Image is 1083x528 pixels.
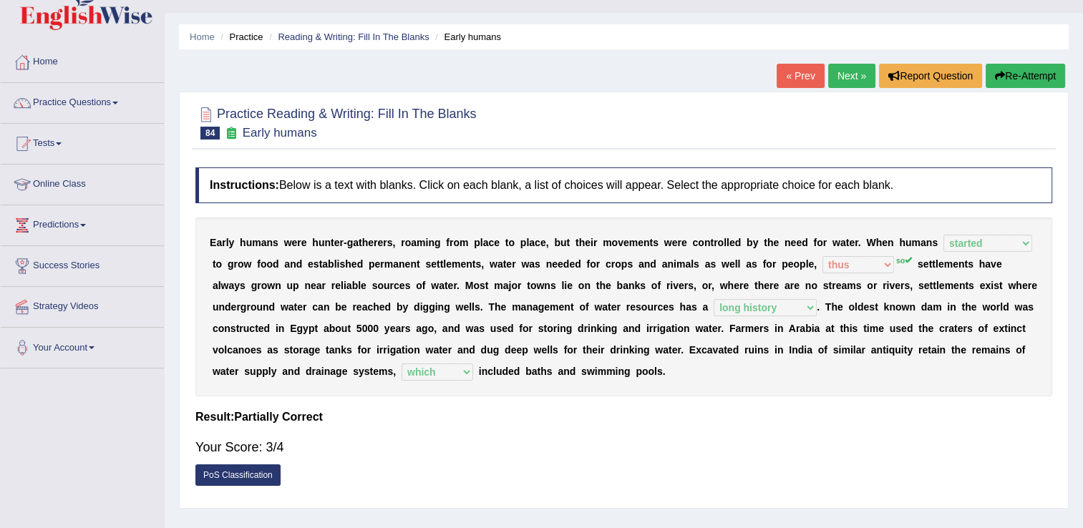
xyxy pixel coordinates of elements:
b: l [334,258,337,270]
b: e [540,237,546,248]
a: Home [190,31,215,42]
b: i [425,237,428,248]
b: m [452,258,460,270]
b: - [344,237,347,248]
b: u [560,237,567,248]
b: o [530,280,537,291]
b: l [218,280,221,291]
b: w [243,258,251,270]
b: a [503,280,509,291]
a: Strategy Videos [1,287,164,323]
b: l [526,237,529,248]
b: h [979,258,986,270]
b: a [921,237,926,248]
b: g [228,258,234,270]
b: s [339,258,345,270]
b: n [428,237,434,248]
b: l [226,237,229,248]
b: s [475,258,481,270]
b: e [431,258,437,270]
b: a [228,280,234,291]
b: a [662,258,668,270]
b: o [590,258,596,270]
b: f [586,258,590,270]
a: Your Account [1,328,164,363]
b: s [314,258,319,270]
b: o [453,237,460,248]
b: n [958,258,965,270]
b: n [704,237,711,248]
b: , [546,237,549,248]
b: n [667,258,674,270]
b: h [899,237,905,248]
b: u [905,237,912,248]
b: a [411,237,417,248]
b: t [445,280,448,291]
b: u [246,237,253,248]
small: Early humans [243,126,317,140]
b: l [727,237,729,248]
b: e [552,258,558,270]
b: g [434,237,441,248]
b: n [304,280,311,291]
b: n [410,258,417,270]
span: 84 [200,127,220,140]
b: m [911,237,920,248]
b: d [650,258,656,270]
b: r [596,258,600,270]
b: p [800,258,806,270]
b: r [855,237,858,248]
b: d [575,258,581,270]
b: l [936,258,938,270]
b: h [579,237,586,248]
b: n [266,237,273,248]
b: t [417,258,420,270]
b: f [446,237,450,248]
b: o [377,280,384,291]
b: r [823,237,827,248]
b: w [664,237,672,248]
b: s [535,258,540,270]
b: s [653,237,659,248]
b: o [238,258,244,270]
b: n [546,258,553,270]
b: y [234,280,240,291]
b: e [448,280,454,291]
b: l [737,258,740,270]
b: r [401,237,404,248]
b: f [813,237,817,248]
b: a [685,258,691,270]
b: s [273,237,278,248]
b: t [710,237,714,248]
b: E [210,237,216,248]
b: a [439,280,445,291]
b: s [918,258,923,270]
b: s [710,258,716,270]
b: r [714,237,717,248]
b: n [290,258,296,270]
b: n [399,258,405,270]
b: e [368,237,374,248]
b: y [753,237,759,248]
b: s [387,237,393,248]
b: b [352,280,359,291]
b: h [240,237,246,248]
b: m [384,258,393,270]
b: r [339,237,343,248]
b: e [638,237,644,248]
b: e [558,258,563,270]
b: i [674,258,676,270]
b: r [390,280,394,291]
b: r [518,280,521,291]
b: w [832,237,840,248]
b: e [569,258,575,270]
b: a [216,237,222,248]
b: l [805,258,808,270]
b: l [358,280,361,291]
b: t [576,237,579,248]
a: Practice Questions [1,83,164,119]
b: l [443,258,446,270]
b: j [508,280,511,291]
b: h [312,237,319,248]
b: t [472,258,476,270]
